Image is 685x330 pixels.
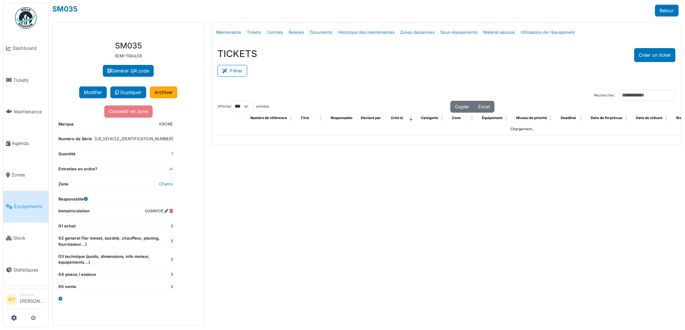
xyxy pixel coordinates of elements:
dd: 1 [171,151,173,157]
span: Excel [478,104,490,109]
span: Dashboard [13,45,45,52]
a: Archiver [150,86,177,98]
a: Dupliquer [110,86,146,98]
span: Créé le: Activate to remove sorting [409,113,414,124]
a: Zones [3,159,48,191]
span: Équipement: Activate to sort [505,113,509,124]
dd: [US_VEHICLE_IDENTIFICATION_NUMBER] [95,136,173,142]
span: Date de clôture [636,116,662,120]
a: Statistiques [3,254,48,286]
a: Maintenance [3,96,48,127]
span: Catégorie [421,116,438,120]
a: Équipements [3,191,48,222]
span: Zone: Activate to sort [470,113,475,124]
button: Créer un ticket [634,48,675,62]
button: Copier [450,101,474,113]
label: Rechercher : [594,93,616,98]
span: Responsable [331,116,353,120]
dt: Immatriculation [58,208,90,217]
p: SEMI-TRAILER [58,53,198,59]
a: Utilisations de l'équipement [518,24,578,41]
dd: KRONE [159,121,173,127]
h3: TICKETS [217,48,257,59]
span: Date de fin prévue: Activate to sort [624,113,629,124]
a: SM035 [52,5,77,13]
span: Équipements [14,203,45,210]
a: Tickets [3,64,48,96]
span: Deadline: Activate to sort [579,113,584,124]
dt: Marque [58,121,74,130]
a: Charroi [159,181,173,187]
dt: 05 vente [58,284,173,290]
dt: Responsable [58,196,88,202]
dt: Entretien en ordre? [58,166,97,175]
span: Équipement [482,116,503,120]
a: Stock [3,222,48,254]
span: Date de fin prévue [591,116,622,120]
a: Relevés [286,24,307,41]
dt: Zone [58,181,68,190]
dt: 02 general (1er immat, société, chauffeur, planing, fournisseur...) [58,235,173,247]
span: Titre [301,116,309,120]
a: Matériel associé [480,24,518,41]
a: Zones desservies [397,24,437,41]
button: Excel [474,101,494,113]
span: Créé le [391,116,403,120]
span: Déclaré par [361,116,381,120]
a: Documents [307,24,335,41]
span: Stock [13,235,45,241]
a: Tickets [244,24,264,41]
dt: 04 pneus / essieux [58,272,173,278]
span: Catégorie: Activate to sort [440,113,445,124]
dt: Quantité [58,151,76,160]
a: WT Manager[PERSON_NAME] [6,292,45,309]
a: Historique des maintenances [335,24,397,41]
a: Maintenance [213,24,244,41]
span: Date de clôture: Activate to sort [665,113,669,124]
span: Statistiques [13,267,45,273]
a: Sous-équipements [437,24,480,41]
span: Copier [455,104,469,109]
h3: SM035 [58,41,198,50]
select: Afficherentrées [231,101,254,112]
button: Filtrer [217,65,247,77]
li: [PERSON_NAME] [20,292,45,307]
img: Badge_color-CXgf-gQk.svg [15,7,37,29]
span: Tickets [13,77,45,84]
span: Zone [452,116,461,120]
a: Agenda [3,127,48,159]
span: Niveau de priorité: Activate to sort [549,113,554,124]
span: Deadline [561,116,576,120]
span: Numéro de référence [250,116,287,120]
span: Numéro de référence: Activate to sort [289,113,293,124]
a: Générer QR code [103,65,154,77]
span: Niveau de priorité [516,116,547,120]
li: WT [6,294,17,305]
a: Contrats [264,24,286,41]
label: Afficher entrées [217,101,269,112]
span: Maintenance [14,108,45,115]
span: Zones [11,171,45,178]
span: Titre: Activate to sort [319,113,324,124]
dd: QANN108 [145,208,173,214]
div: Manager [20,292,45,297]
a: Dashboard [3,33,48,64]
a: Retour [655,5,679,16]
button: Modifier [79,86,107,98]
dt: Numéro de Série [58,136,92,145]
dt: 03 technique (poids, dimensions, info moteur, équipements...) [58,254,173,266]
dt: 01 achat [58,223,173,229]
span: Agenda [12,140,45,147]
